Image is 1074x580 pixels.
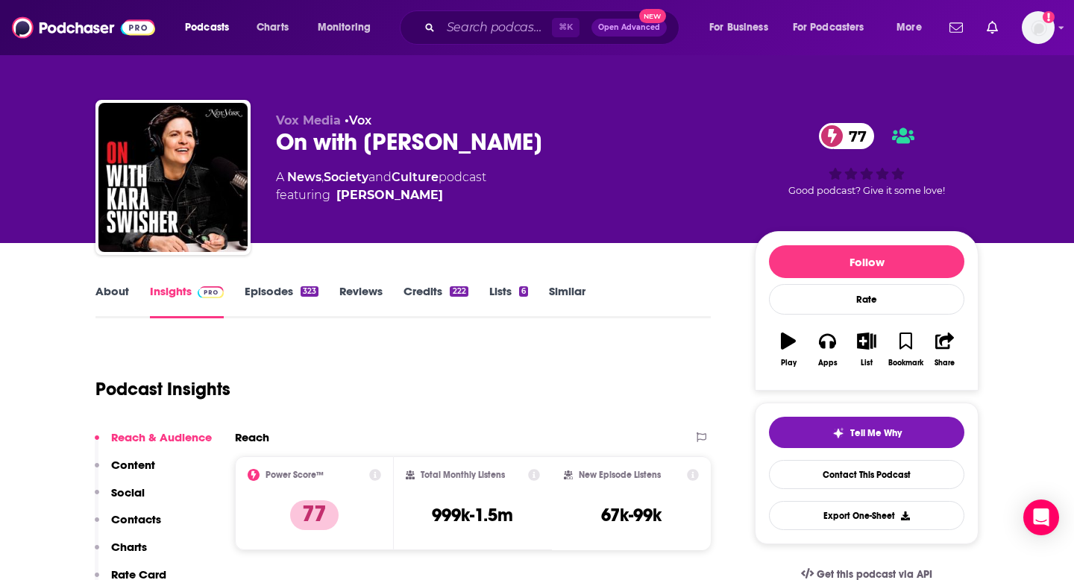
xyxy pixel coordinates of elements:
[861,359,873,368] div: List
[549,284,585,318] a: Similar
[111,485,145,499] p: Social
[769,501,964,530] button: Export One-Sheet
[95,512,161,540] button: Contacts
[95,378,230,400] h1: Podcast Insights
[450,286,468,297] div: 222
[345,113,371,127] span: •
[266,470,324,480] h2: Power Score™
[301,286,318,297] div: 323
[1043,11,1055,23] svg: Add a profile image
[808,323,847,376] button: Apps
[414,10,694,45] div: Search podcasts, credits, & more...
[290,500,339,530] p: 77
[403,284,468,318] a: Credits222
[368,170,392,184] span: and
[441,16,552,40] input: Search podcasts, credits, & more...
[339,284,383,318] a: Reviews
[847,323,886,376] button: List
[307,16,390,40] button: open menu
[421,470,505,480] h2: Total Monthly Listens
[324,170,368,184] a: Society
[888,359,923,368] div: Bookmark
[276,113,341,127] span: Vox Media
[755,113,979,206] div: 77Good podcast? Give it some love!
[639,9,666,23] span: New
[489,284,528,318] a: Lists6
[111,512,161,526] p: Contacts
[1022,11,1055,44] button: Show profile menu
[95,284,129,318] a: About
[943,15,969,40] a: Show notifications dropdown
[111,540,147,554] p: Charts
[185,17,229,38] span: Podcasts
[783,16,886,40] button: open menu
[235,430,269,444] h2: Reach
[818,359,838,368] div: Apps
[247,16,298,40] a: Charts
[935,359,955,368] div: Share
[1022,11,1055,44] img: User Profile
[896,17,922,38] span: More
[318,17,371,38] span: Monitoring
[886,16,940,40] button: open menu
[175,16,248,40] button: open menu
[392,170,439,184] a: Culture
[709,17,768,38] span: For Business
[95,485,145,513] button: Social
[926,323,964,376] button: Share
[150,284,224,318] a: InsightsPodchaser Pro
[769,245,964,278] button: Follow
[95,430,212,458] button: Reach & Audience
[287,170,321,184] a: News
[788,185,945,196] span: Good podcast? Give it some love!
[793,17,864,38] span: For Podcasters
[111,430,212,444] p: Reach & Audience
[981,15,1004,40] a: Show notifications dropdown
[349,113,371,127] a: Vox
[552,18,580,37] span: ⌘ K
[1023,499,1059,535] div: Open Intercom Messenger
[519,286,528,297] div: 6
[591,19,667,37] button: Open AdvancedNew
[769,417,964,448] button: tell me why sparkleTell Me Why
[257,17,289,38] span: Charts
[111,458,155,472] p: Content
[832,427,844,439] img: tell me why sparkle
[769,323,808,376] button: Play
[781,359,797,368] div: Play
[598,24,660,31] span: Open Advanced
[850,427,902,439] span: Tell Me Why
[432,504,513,526] h3: 999k-1.5m
[12,13,155,42] img: Podchaser - Follow, Share and Rate Podcasts
[321,170,324,184] span: ,
[769,284,964,315] div: Rate
[699,16,787,40] button: open menu
[336,186,443,204] a: Kara Swisher
[819,123,874,149] a: 77
[601,504,662,526] h3: 67k-99k
[98,103,248,252] img: On with Kara Swisher
[198,286,224,298] img: Podchaser Pro
[276,168,486,204] div: A podcast
[769,460,964,489] a: Contact This Podcast
[834,123,874,149] span: 77
[95,458,155,485] button: Content
[95,540,147,567] button: Charts
[579,470,661,480] h2: New Episode Listens
[245,284,318,318] a: Episodes323
[886,323,925,376] button: Bookmark
[1022,11,1055,44] span: Logged in as megcassidy
[276,186,486,204] span: featuring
